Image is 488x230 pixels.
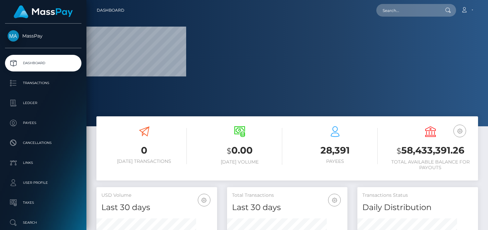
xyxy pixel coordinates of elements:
[5,174,81,191] a: User Profile
[232,192,343,199] h5: Total Transactions
[8,198,79,208] p: Taxes
[8,218,79,228] p: Search
[5,135,81,151] a: Cancellations
[5,55,81,71] a: Dashboard
[101,159,187,164] h6: [DATE] Transactions
[97,3,124,17] a: Dashboard
[8,138,79,148] p: Cancellations
[227,146,231,156] small: $
[8,30,19,42] img: MassPay
[101,144,187,157] h3: 0
[197,159,282,165] h6: [DATE] Volume
[8,58,79,68] p: Dashboard
[388,144,473,158] h3: 58,433,391.26
[362,192,473,199] h5: Transactions Status
[5,115,81,131] a: Payees
[8,98,79,108] p: Ledger
[5,155,81,171] a: Links
[362,202,473,213] h4: Daily Distribution
[388,159,473,171] h6: Total Available Balance for Payouts
[5,95,81,111] a: Ledger
[5,33,81,39] span: MassPay
[292,144,378,157] h3: 28,391
[8,78,79,88] p: Transactions
[376,4,439,17] input: Search...
[8,158,79,168] p: Links
[397,146,401,156] small: $
[8,118,79,128] p: Payees
[8,178,79,188] p: User Profile
[101,192,212,199] h5: USD Volume
[5,194,81,211] a: Taxes
[5,75,81,91] a: Transactions
[232,202,343,213] h4: Last 30 days
[101,202,212,213] h4: Last 30 days
[14,5,73,18] img: MassPay Logo
[197,144,282,158] h3: 0.00
[292,159,378,164] h6: Payees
